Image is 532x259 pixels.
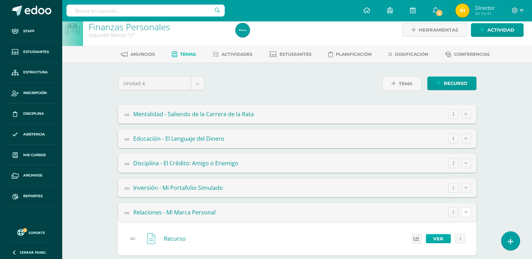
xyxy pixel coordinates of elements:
span: Relaciones - Mi Marca Personal [133,208,216,216]
span: Estudiantes [280,52,312,57]
a: Planificación [328,49,372,60]
span: Estudiantes [23,49,49,55]
span: Unidad 4 [123,77,186,90]
span: Recurso [444,77,467,90]
summary: Mentalidad - Saliendo de la Carrera de la Rata [118,105,476,124]
a: Herramientas [402,23,467,37]
a: Actividades [213,49,252,60]
span: Herramientas [419,24,458,36]
a: Conferencias [445,49,490,60]
summary: Disciplina - El Crédito: Amigo o Enemigo [118,154,476,173]
a: Actividad [471,23,524,37]
span: Mis cursos [23,152,46,158]
span: 4 [435,9,443,17]
span: Educación - El Lenguaje del Dinero [133,135,224,142]
a: Temas [172,49,196,60]
a: Anuncios [121,49,155,60]
span: Director [475,4,494,11]
a: Reportes [6,186,56,207]
span: Actividades [222,52,252,57]
img: f5a658f75d8ad15e79fcc211600d9474.png [236,23,250,37]
span: Soporte [28,230,45,235]
span: Estructura [23,69,48,75]
span: Mentalidad - Saliendo de la Carrera de la Rata [133,110,254,118]
button: Tema [382,77,422,91]
a: Staff [6,21,56,42]
span: Recurso [164,235,186,243]
span: Disciplina - El Crédito: Amigo o Enemigo [133,159,238,167]
span: Staff [23,28,34,34]
img: bot1.png [65,24,79,35]
a: Asistencia [6,124,56,145]
a: Disciplina [6,104,56,124]
span: Cerrar panel [20,250,46,255]
span: Actividad [487,24,514,36]
span: Anuncios [130,52,155,57]
span: Temas [180,52,196,57]
div: Segundo Básico 'U' [89,32,227,38]
input: Busca un usuario... [66,5,225,16]
span: Dosificación [395,52,428,57]
a: Unidad 4 [118,77,204,90]
span: Asistencia [23,132,45,137]
span: Planificación [336,52,372,57]
a: Soporte [8,227,53,237]
span: Archivos [23,173,42,178]
span: Inversión - Mi Portafolio Simulado [133,184,223,192]
a: Estudiantes [269,49,312,60]
img: 608136e48c3c14518f2ea00dfaf80bc2.png [455,4,469,18]
a: Estudiantes [6,42,56,62]
a: Mis cursos [6,145,56,166]
h1: Finanzas Personales [89,22,227,32]
a: Archivos [6,165,56,186]
button: Recurso [427,77,476,90]
a: Dosificación [389,49,428,60]
a: Estructura [6,62,56,83]
a: Finanzas Personales [89,21,170,33]
span: Disciplina [23,111,44,117]
span: Reportes [23,193,43,199]
a: Inscripción [6,83,56,104]
span: Tema [399,77,412,90]
a: Ver [426,234,451,243]
span: Inscripción [23,90,47,96]
summary: Relaciones - Mi Marca Personal [118,203,476,222]
summary: Inversión - Mi Portafolio Simulado [118,178,476,197]
span: Conferencias [454,52,490,57]
span: Mi Perfil [475,11,494,16]
summary: Educación - El Lenguaje del Dinero [118,129,476,148]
